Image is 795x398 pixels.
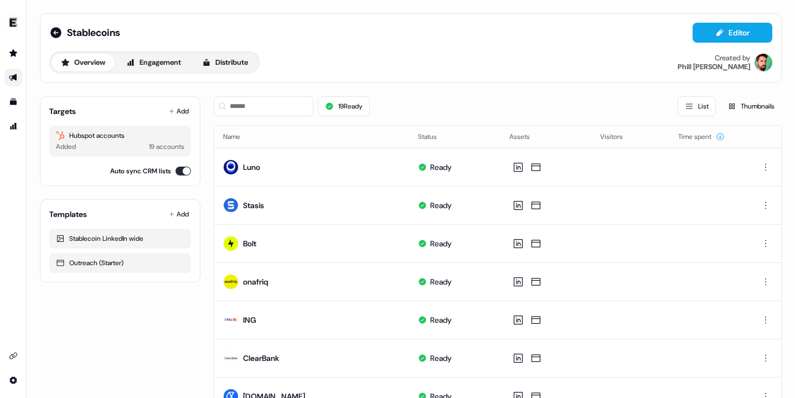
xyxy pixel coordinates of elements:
img: Phill [755,54,772,71]
a: Go to prospects [4,44,22,62]
a: Go to integrations [4,347,22,365]
div: Targets [49,106,76,117]
div: Ready [430,200,452,211]
button: Add [167,104,191,119]
div: ING [243,314,256,325]
div: Ready [430,162,452,173]
button: Thumbnails [720,96,782,116]
button: Add [167,206,191,222]
div: Stablecoin LinkedIn wide [56,233,184,244]
div: Created by [715,54,750,63]
a: Go to templates [4,93,22,111]
div: Templates [49,209,87,220]
div: onafriq [243,276,269,287]
div: Phill [PERSON_NAME] [678,63,750,71]
div: Ready [430,238,452,249]
button: 19Ready [318,96,370,116]
th: Assets [500,126,591,148]
div: Added [56,141,76,152]
span: Stablecoins [67,26,120,39]
a: Editor [693,28,772,40]
button: Status [418,127,450,147]
a: Go to outbound experience [4,69,22,86]
div: Outreach (Starter) [56,257,184,268]
div: Bolt [243,238,256,249]
button: Time spent [678,127,725,147]
button: Distribute [193,54,257,71]
div: Stasis [243,200,264,211]
button: List [678,96,716,116]
button: Name [223,127,254,147]
div: Ready [430,353,452,364]
button: Visitors [600,127,636,147]
div: ClearBank [243,353,279,364]
div: Ready [430,314,452,325]
button: Engagement [117,54,190,71]
div: Luno [243,162,260,173]
label: Auto sync CRM lists [110,166,171,177]
div: 19 accounts [149,141,184,152]
button: Overview [51,54,115,71]
div: Ready [430,276,452,287]
a: Go to attribution [4,117,22,135]
button: Editor [693,23,772,43]
a: Go to integrations [4,371,22,389]
div: Hubspot accounts [56,130,184,141]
